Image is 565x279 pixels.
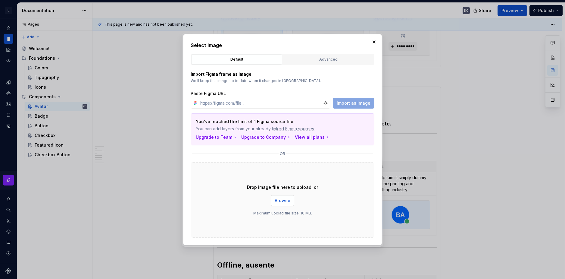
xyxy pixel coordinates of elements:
[271,195,294,206] button: Browse
[241,134,291,140] button: Upgrade to Company
[280,151,285,156] p: or
[191,90,226,97] label: Paste Figma URL
[191,78,374,83] p: We’ll keep this image up to date when it changes in [GEOGRAPHIC_DATA].
[196,119,327,125] p: You’ve reached the limit of 1 Figma source file.
[272,126,315,132] span: linked Figma sources.
[191,71,374,77] p: Import Figma frame as image
[295,134,330,140] button: View all plans
[253,211,312,216] p: Maximum upload file size: 10 MB.
[247,184,318,190] p: Drop image file here to upload, or
[193,56,280,62] div: Default
[196,126,327,132] span: You can add layers from your already
[196,134,238,140] button: Upgrade to Team
[198,98,323,109] input: https://figma.com/file...
[191,42,374,49] h2: Select image
[285,56,372,62] div: Advanced
[275,198,290,204] span: Browse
